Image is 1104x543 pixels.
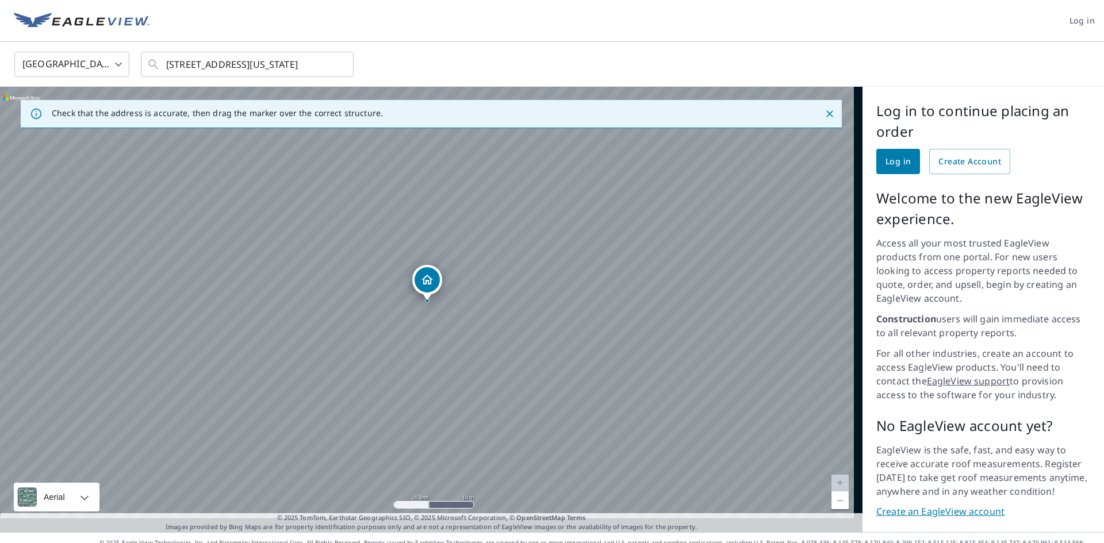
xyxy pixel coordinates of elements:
[14,483,99,511] div: Aerial
[831,475,849,492] a: Current Level 20, Zoom In Disabled
[929,149,1010,174] a: Create Account
[876,236,1090,305] p: Access all your most trusted EagleView products from one portal. For new users looking to access ...
[876,149,920,174] a: Log in
[927,375,1010,387] a: EagleView support
[831,492,849,509] a: Current Level 20, Zoom Out
[52,108,383,118] p: Check that the address is accurate, then drag the marker over the correct structure.
[516,513,565,522] a: OpenStreetMap
[567,513,586,522] a: Terms
[822,106,837,121] button: Close
[876,443,1090,498] p: EagleView is the safe, fast, and easy way to receive accurate roof measurements. Register [DATE] ...
[876,505,1090,518] a: Create an EagleView account
[876,312,1090,340] p: users will gain immediate access to all relevant property reports.
[166,48,330,80] input: Search by address or latitude-longitude
[277,513,586,523] span: © 2025 TomTom, Earthstar Geographics SIO, © 2025 Microsoft Corporation, ©
[14,48,129,80] div: [GEOGRAPHIC_DATA]
[885,155,911,169] span: Log in
[1069,14,1095,28] span: Log in
[14,13,149,30] img: EV Logo
[876,188,1090,229] p: Welcome to the new EagleView experience.
[40,483,68,511] div: Aerial
[876,346,1090,402] p: For all other industries, create an account to access EagleView products. You'll need to contact ...
[412,265,442,301] div: Dropped pin, building 1, Residential property, 4300 Georgia Ave Gulfport, MS 39501
[876,313,936,325] strong: Construction
[938,155,1001,169] span: Create Account
[876,415,1090,436] p: No EagleView account yet?
[876,101,1090,142] p: Log in to continue placing an order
